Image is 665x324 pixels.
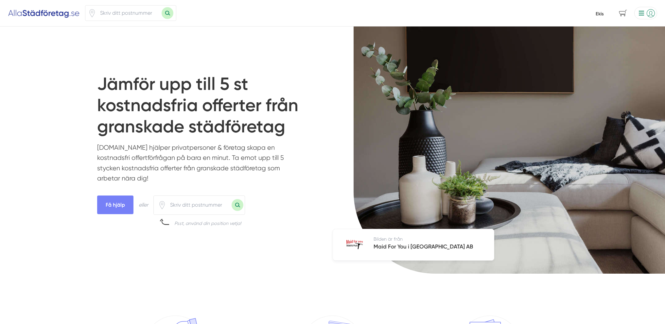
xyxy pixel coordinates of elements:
[139,201,148,209] div: eller
[158,201,166,209] svg: Pin / Karta
[596,11,604,17] a: Ekis
[97,196,133,214] span: Få hjälp
[88,9,96,17] span: Klicka för att använda din position.
[374,242,473,252] h5: Maid For You i [GEOGRAPHIC_DATA] AB
[166,197,232,213] input: Skriv ditt postnummer
[158,201,166,209] span: Klicka för att använda din position.
[97,74,317,142] h1: Jämför upp till 5 st kostnadsfria offerter från granskade städföretag
[232,199,243,211] button: Sök med postnummer
[346,240,363,249] img: Maid For You i Sverige AB logotyp
[162,7,173,19] button: Sök med postnummer
[174,220,241,227] div: Psst, använd din position vetja!
[96,6,162,21] input: Skriv ditt postnummer
[614,8,632,19] span: navigation-cart
[88,9,96,17] svg: Pin / Karta
[8,8,80,18] img: Alla Städföretag
[97,143,295,187] p: [DOMAIN_NAME] hjälper privatpersoner & företag skapa en kostnadsfri offertförfrågan på bara en mi...
[374,236,403,242] span: Bilden är från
